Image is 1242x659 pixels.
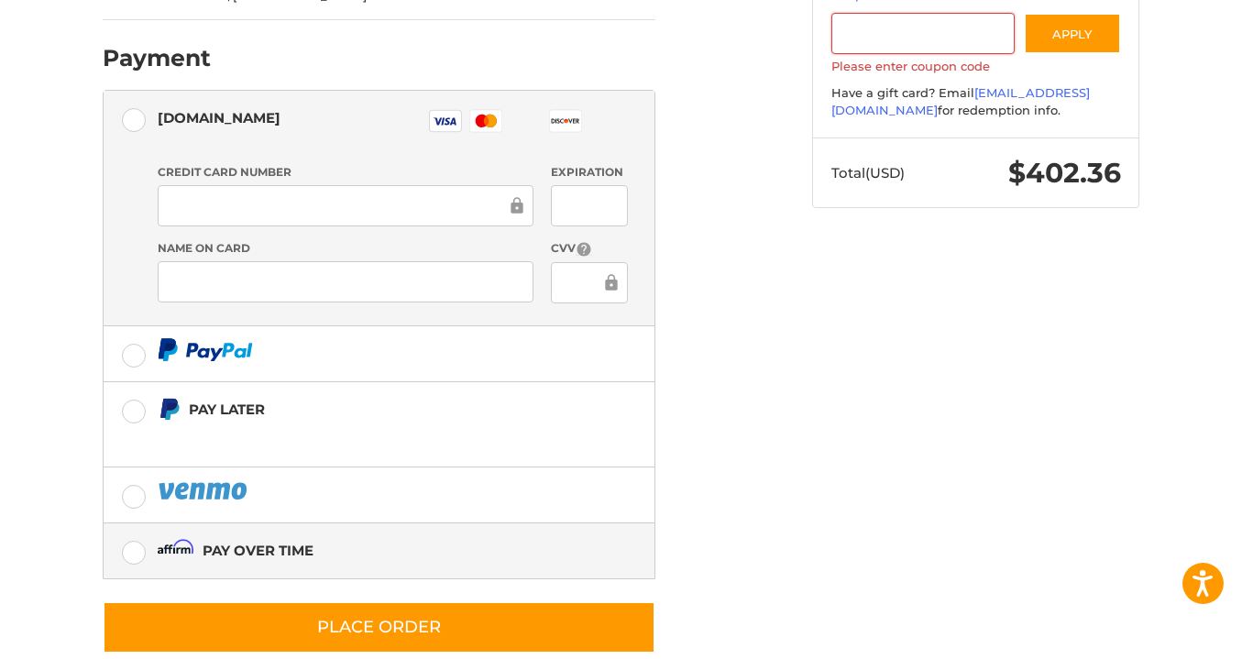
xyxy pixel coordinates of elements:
div: Pay Later [189,394,540,424]
iframe: PayPal Message 1 [158,429,541,445]
img: PayPal icon [158,338,253,361]
img: Affirm icon [158,539,194,562]
label: Credit Card Number [158,164,533,181]
span: Total (USD) [831,164,905,181]
img: PayPal icon [158,479,251,502]
label: Name on Card [158,240,533,257]
label: CVV [551,240,627,258]
label: Expiration [551,164,627,181]
div: Have a gift card? Email for redemption info. [831,84,1121,120]
div: Pay over time [203,535,313,566]
iframe: Google Customer Reviews [1091,610,1242,659]
span: $402.36 [1008,156,1121,190]
img: Pay Later icon [158,398,181,421]
button: Place Order [103,601,655,654]
input: Gift Certificate or Coupon Code [831,13,1016,54]
h2: Payment [103,44,211,72]
label: Please enter coupon code [831,59,1121,73]
button: Apply [1024,13,1121,54]
div: [DOMAIN_NAME] [158,103,280,133]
